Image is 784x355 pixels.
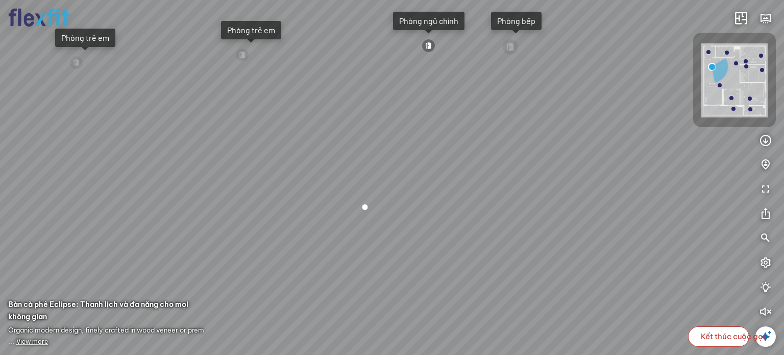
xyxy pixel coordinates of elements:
[701,43,768,117] img: Flexfit_Apt1_M__JKL4XAWR2ATG.png
[688,326,749,347] button: Kết thúc cuộc gọi
[8,8,69,27] img: biểu trưng
[61,33,109,42] font: Phòng trẻ em
[701,332,765,341] font: Kết thúc cuộc gọi
[497,16,535,26] font: Phòng bếp
[399,16,458,26] font: Phòng ngủ chính
[227,25,275,35] font: Phòng trẻ em
[8,337,48,345] span: ...
[16,338,48,345] span: View more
